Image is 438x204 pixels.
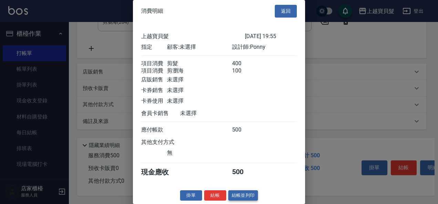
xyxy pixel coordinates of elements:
[232,44,297,51] div: 設計師: Ponny
[141,8,163,14] span: 消費明細
[180,190,202,201] button: 掛單
[232,168,258,177] div: 500
[275,5,297,18] button: 返回
[204,190,226,201] button: 結帳
[232,60,258,67] div: 400
[167,98,232,105] div: 未選擇
[141,44,167,51] div: 指定
[141,76,167,83] div: 店販銷售
[141,60,167,67] div: 項目消費
[141,139,193,146] div: 其他支付方式
[180,110,245,117] div: 未選擇
[141,98,167,105] div: 卡券使用
[232,67,258,75] div: 100
[167,87,232,94] div: 未選擇
[167,149,232,157] div: 無
[141,67,167,75] div: 項目消費
[141,168,180,177] div: 現金應收
[228,190,258,201] button: 結帳並列印
[167,76,232,83] div: 未選擇
[245,33,297,40] div: [DATE] 19:55
[141,126,167,134] div: 應付帳款
[141,33,245,40] div: 上越寶貝髮
[167,44,232,51] div: 顧客: 未選擇
[141,87,167,94] div: 卡券銷售
[141,110,180,117] div: 會員卡銷售
[167,67,232,75] div: 剪瀏海
[232,126,258,134] div: 500
[167,60,232,67] div: 剪髮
